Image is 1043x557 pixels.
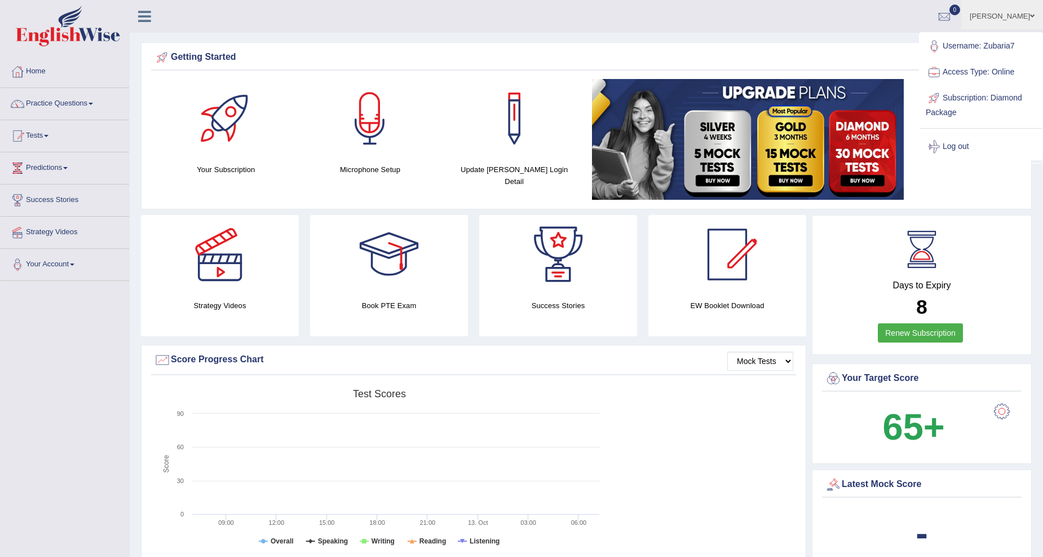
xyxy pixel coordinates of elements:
[1,56,129,84] a: Home
[878,323,963,343] a: Renew Subscription
[177,444,184,450] text: 60
[648,300,806,312] h4: EW Booklet Download
[318,537,348,545] tspan: Speaking
[269,519,285,526] text: 12:00
[448,164,581,187] h4: Update [PERSON_NAME] Login Detail
[920,33,1042,59] a: Username: Zubaria7
[520,519,536,526] text: 03:00
[319,519,335,526] text: 15:00
[372,537,395,545] tspan: Writing
[883,406,945,448] b: 65+
[419,537,446,545] tspan: Reading
[177,410,184,417] text: 90
[154,49,1019,66] div: Getting Started
[1,120,129,148] a: Tests
[304,164,437,176] h4: Microphone Setup
[468,519,488,526] tspan: 13. Oct
[920,85,1042,123] a: Subscription: Diamond Package
[141,300,299,312] h4: Strategy Videos
[420,519,436,526] text: 21:00
[470,537,500,545] tspan: Listening
[1,249,129,277] a: Your Account
[180,511,184,517] text: 0
[271,537,294,545] tspan: Overall
[310,300,468,312] h4: Book PTE Exam
[1,88,129,116] a: Practice Questions
[592,79,904,200] img: small5.jpg
[218,519,234,526] text: 09:00
[949,5,961,15] span: 0
[162,455,170,473] tspan: Score
[920,134,1042,160] a: Log out
[825,476,1019,493] div: Latest Mock Score
[825,280,1019,291] h4: Days to Expiry
[1,152,129,181] a: Predictions
[916,512,928,554] b: -
[1,217,129,245] a: Strategy Videos
[571,519,587,526] text: 06:00
[1,185,129,213] a: Success Stories
[160,164,293,176] h4: Your Subscription
[920,59,1042,85] a: Access Type: Online
[916,296,927,318] b: 8
[353,388,406,400] tspan: Test scores
[479,300,637,312] h4: Success Stories
[177,477,184,484] text: 30
[154,352,793,369] div: Score Progress Chart
[369,519,385,526] text: 18:00
[825,370,1019,387] div: Your Target Score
